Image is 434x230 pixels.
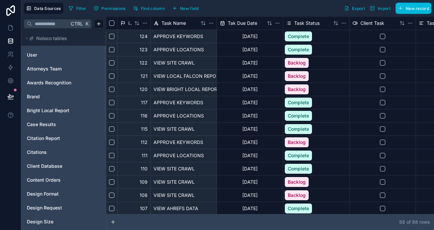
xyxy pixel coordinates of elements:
[76,6,87,11] span: Filter
[27,149,81,156] a: Citations
[285,190,309,200] div: Backlog
[27,107,81,114] a: Bright Local Report
[91,3,128,13] button: Permissions
[117,202,151,215] div: 107
[27,135,81,142] a: Citation Report
[109,166,114,171] button: Select row
[342,3,367,14] button: Export
[70,20,84,28] span: Ctrl
[27,121,81,128] a: Case Results
[285,177,309,187] div: Backlog
[27,93,81,100] a: Brand
[24,189,103,199] div: Design Format
[24,161,103,171] div: Client Database
[228,20,257,26] span: Tak Due Date
[109,153,114,158] button: Select row
[106,17,117,30] div: Select all
[406,219,411,225] span: of
[24,119,103,130] div: Case Results
[151,136,217,149] div: APPROVE KEYWORDS
[24,50,103,60] div: User
[109,73,114,79] button: Select row
[85,22,89,26] span: K
[151,96,217,109] div: APPROVE KEYWORDS
[412,219,418,225] span: 88
[117,30,151,43] div: 124
[117,56,151,69] div: 122
[349,17,416,30] div: Client Task
[378,6,391,11] span: Import
[27,93,40,100] span: Brand
[27,191,59,197] span: Design Format
[285,124,312,134] div: Complete
[27,163,62,169] span: Client Database
[285,204,312,213] div: Complete
[109,87,114,92] button: Select row
[399,219,405,225] span: 88
[217,149,283,162] div: [DATE]
[285,31,312,41] div: Complete
[217,175,283,189] div: [DATE]
[419,219,430,225] span: row s
[285,98,312,108] div: Complete
[24,175,103,185] div: Content Orders
[360,20,384,26] span: Client Task
[27,191,81,197] a: Design Format
[217,83,283,96] div: [DATE]
[27,79,71,86] span: Awards Recognition
[285,71,309,81] div: Backlog
[217,162,283,175] div: [DATE]
[151,175,217,189] div: VIEW SITE CRAWL
[109,193,114,198] button: Select row
[217,30,283,43] div: [DATE]
[217,109,283,122] div: [DATE]
[117,149,151,162] div: 111
[217,202,283,215] div: [DATE]
[285,164,312,174] div: Complete
[27,163,81,169] a: Client Database
[27,205,81,211] a: Design Request
[27,107,69,114] span: Bright Local Report
[27,52,37,58] span: User
[27,121,56,128] span: Case Results
[217,189,283,202] div: [DATE]
[170,3,201,13] button: New field
[101,6,125,11] span: Permissions
[294,20,320,26] span: Task Status
[285,84,309,94] div: Backlog
[285,151,312,161] div: Complete
[151,30,217,43] div: APPROVE KEYWORDS
[27,66,62,72] span: Attorneys Team
[24,91,103,102] div: Brand
[27,218,81,225] a: Design Size
[217,122,283,136] div: [DATE]
[217,96,283,109] div: [DATE]
[24,133,103,144] div: Citation Report
[109,179,114,185] button: Select row
[151,56,217,69] div: VIEW SITE CRAWL
[24,105,103,116] div: Bright Local Report
[34,6,61,11] span: Data Sources
[217,43,283,56] div: [DATE]
[141,6,165,11] span: Find column
[27,177,81,183] a: Content Orders
[36,35,67,42] span: Noloco tables
[217,136,283,149] div: [DATE]
[117,83,151,96] div: 120
[285,58,309,68] div: Backlog
[117,162,151,175] div: 110
[131,3,167,13] button: Find column
[27,52,81,58] a: User
[151,122,217,136] div: VIEW SITE CRAWL
[24,64,103,74] div: Attorneys Team
[27,177,61,183] span: Content Orders
[24,34,99,43] button: Noloco tables
[285,45,312,55] div: Complete
[24,147,103,158] div: Citations
[117,136,151,149] div: 112
[117,175,151,189] div: 109
[117,109,151,122] div: 116
[27,218,53,225] span: Design Size
[27,149,47,156] span: Citations
[151,149,217,162] div: APPROVE LOCATIONS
